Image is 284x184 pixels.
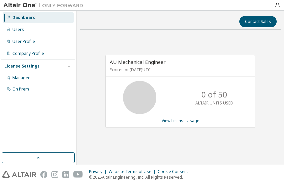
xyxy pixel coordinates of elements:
div: On Prem [12,87,29,92]
div: User Profile [12,39,35,44]
div: Cookie Consent [158,169,192,174]
img: Altair One [3,2,87,9]
img: youtube.svg [73,171,83,178]
p: © 2025 Altair Engineering, Inc. All Rights Reserved. [89,174,192,180]
img: instagram.svg [51,171,58,178]
p: ALTAIR UNITS USED [195,100,233,106]
div: Privacy [89,169,109,174]
button: Contact Sales [239,16,277,27]
img: linkedin.svg [62,171,69,178]
img: facebook.svg [40,171,47,178]
div: Company Profile [12,51,44,56]
img: altair_logo.svg [2,171,36,178]
div: Website Terms of Use [109,169,158,174]
p: 0 of 50 [201,89,227,100]
a: View License Usage [162,118,199,123]
div: Dashboard [12,15,36,20]
div: Users [12,27,24,32]
div: License Settings [4,64,40,69]
p: Expires on [DATE] UTC [110,67,249,73]
span: AU Mechanical Engineer [110,59,166,65]
div: Managed [12,75,31,81]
